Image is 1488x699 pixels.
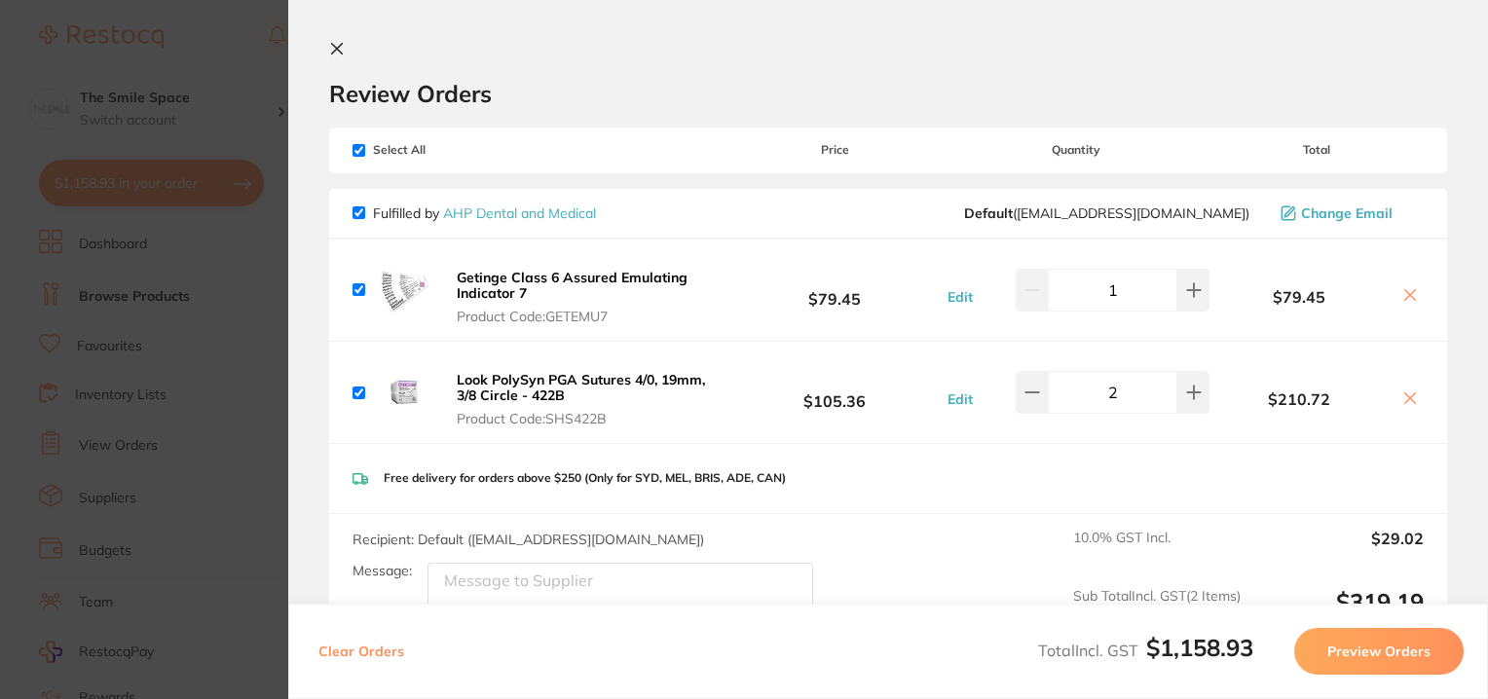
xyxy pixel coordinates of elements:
button: Edit [942,390,979,408]
img: YmNoNWdyYQ [373,259,435,321]
button: Clear Orders [313,628,410,675]
button: Getinge Class 6 Assured Emulating Indicator 7 Product Code:GETEMU7 [451,269,727,325]
span: Quantity [942,143,1209,157]
output: $319.19 [1256,588,1424,642]
p: Free delivery for orders above $250 (Only for SYD, MEL, BRIS, ADE, CAN) [384,471,786,485]
button: Preview Orders [1294,628,1464,675]
img: enVsazlpcg [373,361,435,423]
span: Sub Total Incl. GST ( 2 Items) [1073,588,1241,642]
b: $79.45 [1209,288,1389,306]
span: Recipient: Default ( [EMAIL_ADDRESS][DOMAIN_NAME] ) [353,531,704,548]
span: Total [1209,143,1424,157]
button: Look PolySyn PGA Sutures 4/0, 19mm, 3/8 Circle - 422B Product Code:SHS422B [451,371,727,427]
span: Product Code: GETEMU7 [457,309,722,324]
output: $29.02 [1256,530,1424,572]
span: Select All [353,143,547,157]
b: $1,158.93 [1146,633,1253,662]
button: Change Email [1275,204,1424,222]
b: Default [964,204,1013,222]
a: AHP Dental and Medical [443,204,596,222]
span: Change Email [1301,205,1393,221]
span: Total Incl. GST [1038,641,1253,660]
p: Fulfilled by [373,205,596,221]
b: Getinge Class 6 Assured Emulating Indicator 7 [457,269,688,302]
b: $105.36 [727,375,942,411]
h2: Review Orders [329,79,1447,108]
span: 10.0 % GST Incl. [1073,530,1241,572]
b: $79.45 [727,272,942,308]
span: Product Code: SHS422B [457,411,722,426]
span: Price [727,143,942,157]
button: Edit [942,288,979,306]
span: orders@ahpdentalmedical.com.au [964,205,1249,221]
b: Look PolySyn PGA Sutures 4/0, 19mm, 3/8 Circle - 422B [457,371,705,404]
label: Message: [353,563,412,579]
b: $210.72 [1209,390,1389,408]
